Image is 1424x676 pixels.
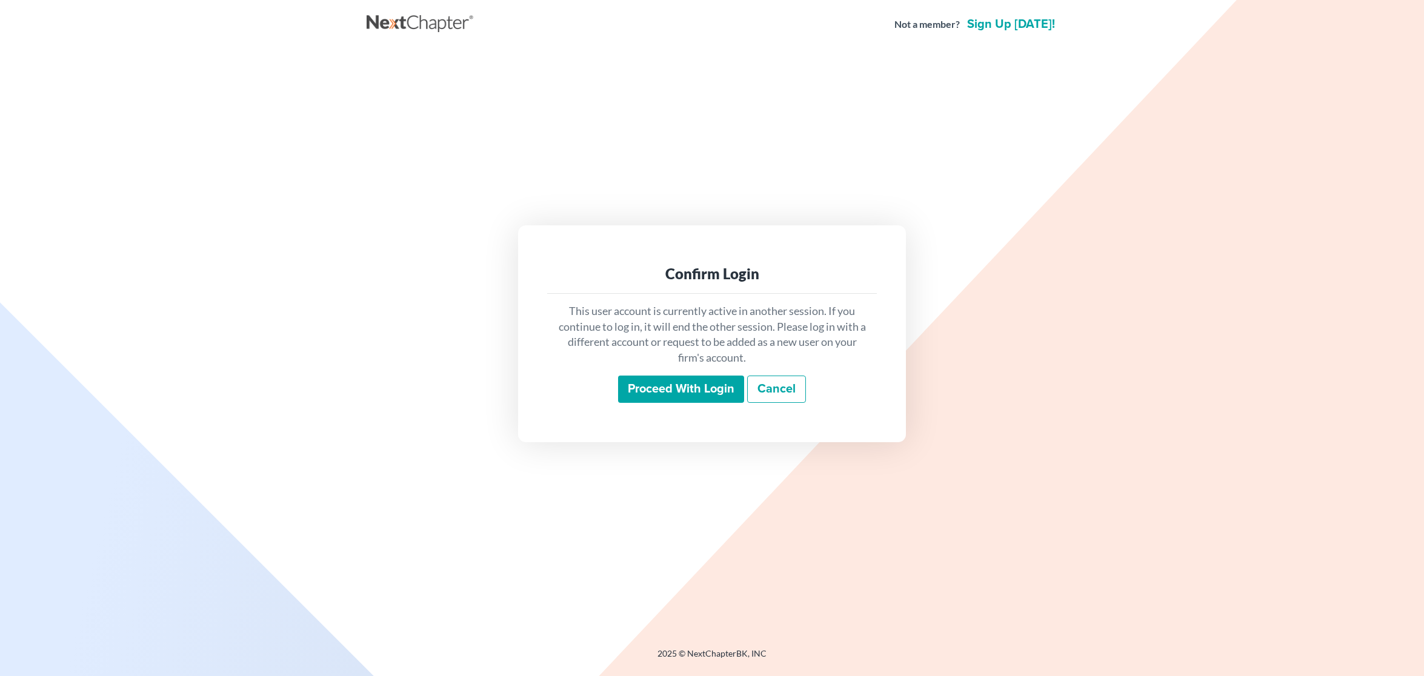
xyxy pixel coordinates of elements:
[894,18,960,31] strong: Not a member?
[965,18,1057,30] a: Sign up [DATE]!
[618,376,744,403] input: Proceed with login
[367,648,1057,669] div: 2025 © NextChapterBK, INC
[747,376,806,403] a: Cancel
[557,264,867,283] div: Confirm Login
[557,303,867,366] p: This user account is currently active in another session. If you continue to log in, it will end ...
